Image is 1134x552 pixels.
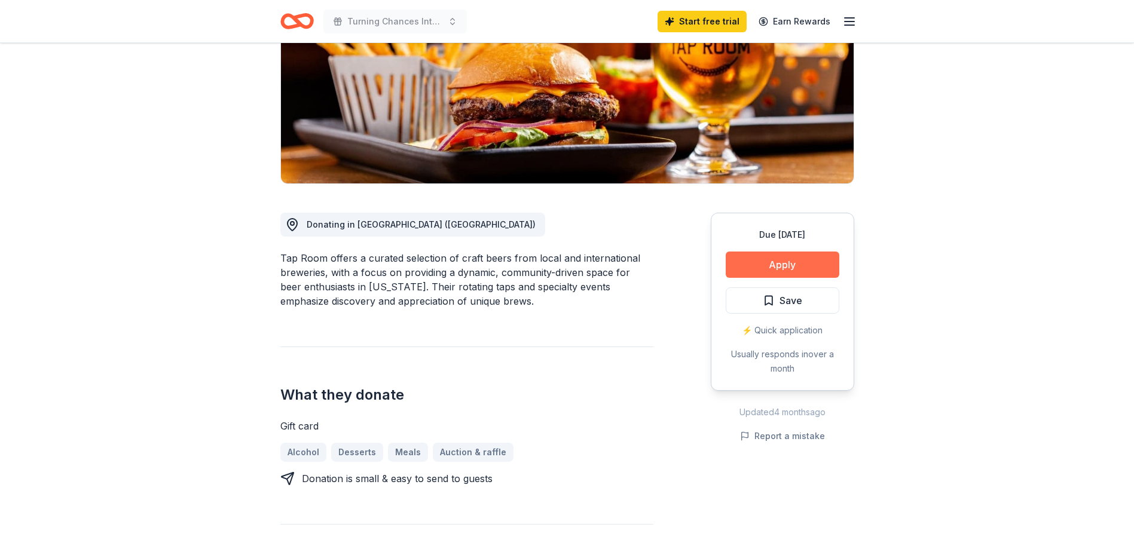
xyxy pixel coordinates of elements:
[751,11,837,32] a: Earn Rewards
[780,293,802,308] span: Save
[658,11,747,32] a: Start free trial
[726,347,839,376] div: Usually responds in over a month
[433,443,513,462] a: Auction & raffle
[323,10,467,33] button: Turning Chances Into Change
[280,443,326,462] a: Alcohol
[302,471,493,486] div: Donation is small & easy to send to guests
[347,14,443,29] span: Turning Chances Into Change
[711,405,854,419] div: Updated 4 months ago
[280,7,314,35] a: Home
[726,228,839,242] div: Due [DATE]
[280,251,653,308] div: Tap Room offers a curated selection of craft beers from local and international breweries, with a...
[740,429,825,443] button: Report a mistake
[280,385,653,404] h2: What they donate
[307,219,536,229] span: Donating in [GEOGRAPHIC_DATA] ([GEOGRAPHIC_DATA])
[280,419,653,433] div: Gift card
[331,443,383,462] a: Desserts
[726,252,839,278] button: Apply
[726,287,839,314] button: Save
[726,323,839,338] div: ⚡️ Quick application
[388,443,428,462] a: Meals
